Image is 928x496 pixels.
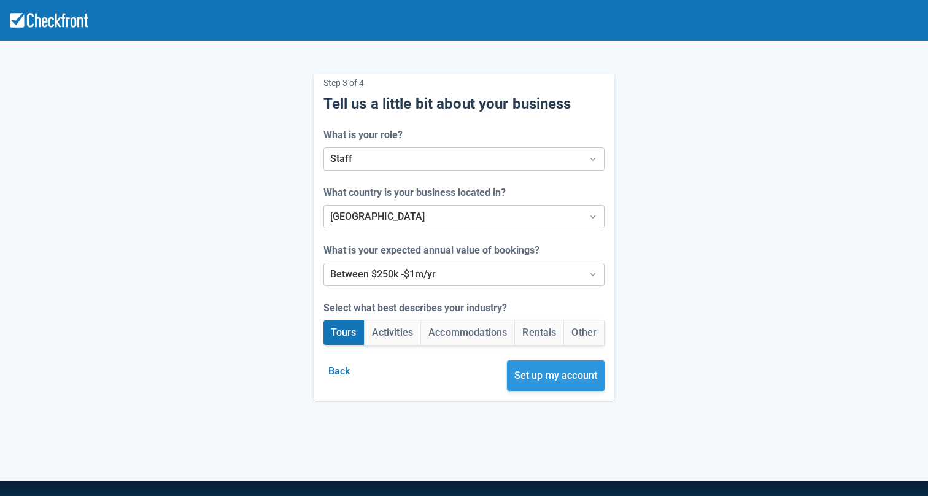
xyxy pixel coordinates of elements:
font: What is your role? [323,129,403,141]
span: Dropdown icon [587,268,599,281]
span: Dropdown icon [587,153,599,165]
button: Other [564,320,604,345]
button: Back [323,360,355,382]
span: Dropdown icon [587,211,599,223]
font: Tell us a little bit about your business [323,95,571,112]
iframe: Chat Widget [751,363,928,496]
a: Back [323,365,355,377]
button: Tours [323,320,364,345]
button: Rentals [515,320,563,345]
button: Activities [365,320,421,345]
font: What country is your business located in? [323,187,506,198]
button: Accommodations [421,320,514,345]
font: What is your expected annual value of bookings? [323,244,539,256]
font: Select what best describes your industry? [323,302,507,314]
button: Set up my account [507,360,605,391]
font: Step 3 of 4 [323,78,365,88]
